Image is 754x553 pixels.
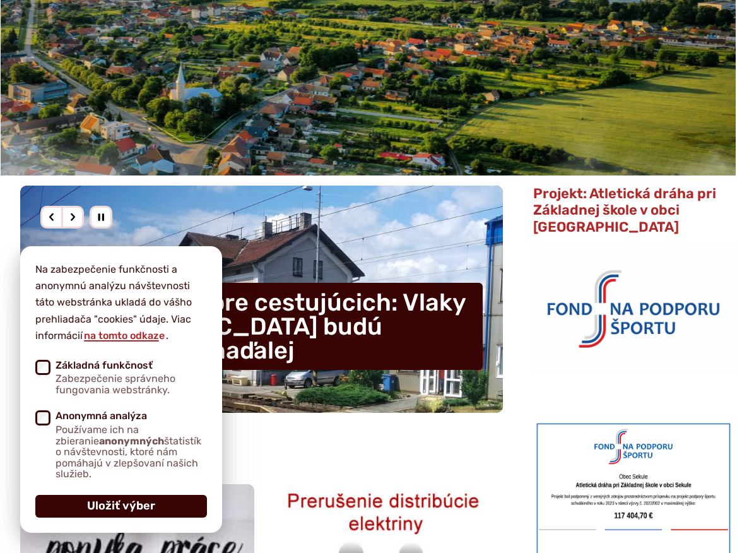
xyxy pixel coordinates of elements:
[40,283,483,370] h4: Dobrá správa pre cestujúcich: Vlaky v [GEOGRAPHIC_DATA] budú zastavovať aj naďalej
[56,410,207,480] span: Anonymná analýza
[35,495,207,518] button: Uložiť výber
[90,206,112,229] div: Pozastaviť pohyb slajdera
[533,242,734,373] img: logo_fnps.png
[35,261,207,345] p: Na zabezpečenie funkčnosti a anonymnú analýzu návštevnosti táto webstránka ukladá do vášho prehli...
[83,330,166,342] a: na tomto odkaze
[35,360,50,375] input: Základná funkčnosťZabezpečenie správneho fungovania webstránky.
[35,410,50,425] input: Anonymná analýzaPoužívame ich na zbieranieanonymnýchštatistík o návštevnosti, ktoré nám pomáhajú ...
[20,186,503,413] div: 5 / 8
[40,206,63,229] div: Predošlý slajd
[56,424,207,480] span: Používame ich na zbieranie štatistík o návštevnosti, ktoré nám pomáhajú v zlepšovaní našich služieb.
[56,373,207,395] span: Zabezpečenie správneho fungovania webstránky.
[61,206,84,229] div: Nasledujúci slajd
[533,185,716,235] span: Projekt: Atletická dráha pri Základnej škole v obci [GEOGRAPHIC_DATA]
[87,499,155,513] span: Uložiť výber
[99,435,164,447] strong: anonymných
[56,360,207,396] span: Základná funkčnosť
[20,186,503,413] a: Dobrá správa pre cestujúcich: Vlaky v [GEOGRAPHIC_DATA] budú zastavovať aj naďalej Aktuality/ Akt...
